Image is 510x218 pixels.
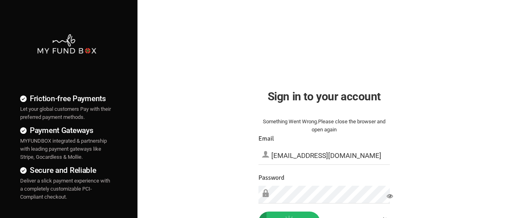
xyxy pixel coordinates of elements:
[20,164,113,176] h4: Secure and Reliable
[20,106,111,120] span: Let your global customers Pay with their preferred payment methods.
[258,134,274,144] label: Email
[37,33,97,54] img: mfbwhite.png
[258,118,390,134] div: Something Went Wrong.Please close the browser and open again
[258,173,284,183] label: Password
[20,125,113,136] h4: Payment Gateways
[258,88,390,105] h2: Sign in to your account
[20,178,110,200] span: Deliver a slick payment experience with a completely customizable PCI-Compliant checkout.
[20,138,107,160] span: MYFUNDBOX integrated & partnership with leading payment gateways like Stripe, Gocardless & Mollie.
[258,147,390,164] input: Email
[20,93,113,104] h4: Friction-free Payments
